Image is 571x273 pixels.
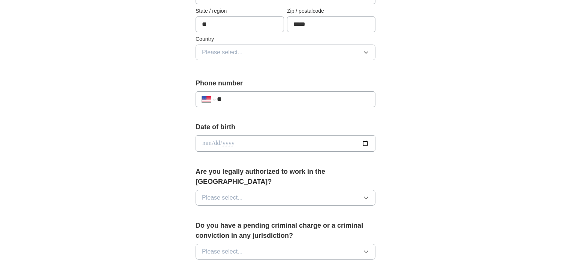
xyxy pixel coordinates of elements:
span: Please select... [202,247,243,256]
span: Please select... [202,48,243,57]
label: Country [196,35,375,43]
label: Do you have a pending criminal charge or a criminal conviction in any jurisdiction? [196,221,375,241]
label: Are you legally authorized to work in the [GEOGRAPHIC_DATA]? [196,167,375,187]
label: Date of birth [196,122,375,132]
button: Please select... [196,190,375,206]
button: Please select... [196,45,375,60]
span: Please select... [202,193,243,202]
label: State / region [196,7,284,15]
label: Zip / postalcode [287,7,375,15]
button: Please select... [196,244,375,260]
label: Phone number [196,78,375,88]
